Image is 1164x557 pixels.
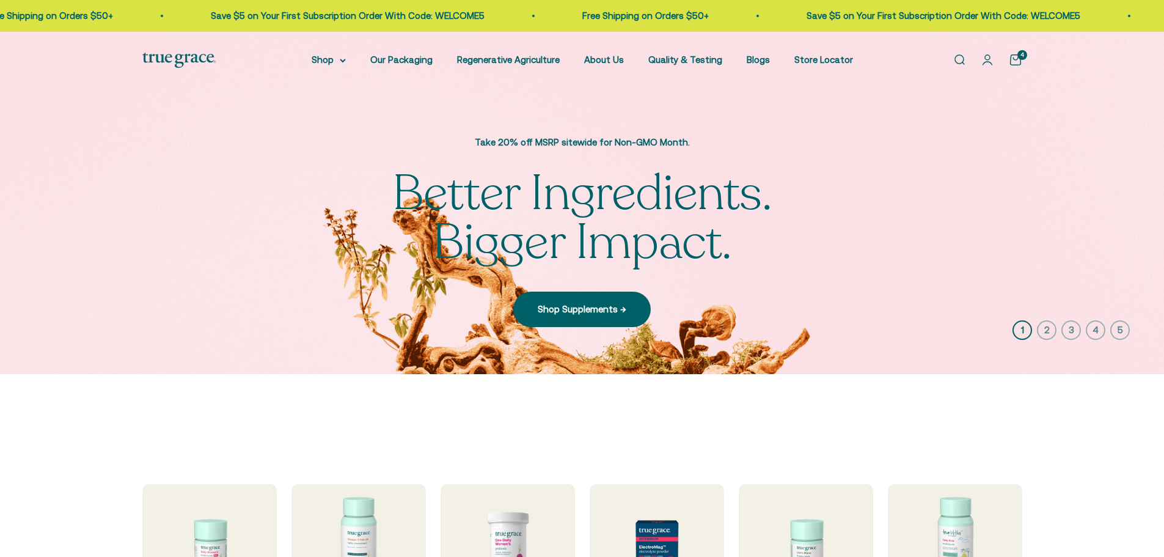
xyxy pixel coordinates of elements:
[1012,320,1032,340] button: 1
[1110,320,1130,340] button: 5
[312,53,346,67] summary: Shop
[1017,50,1027,60] cart-count: 4
[457,54,560,65] a: Regenerative Agriculture
[807,9,1080,23] p: Save $5 on Your First Subscription Order With Code: WELCOME5
[648,54,722,65] a: Quality & Testing
[370,54,433,65] a: Our Packaging
[381,135,784,150] p: Take 20% off MSRP sitewide for Non-GMO Month.
[211,9,485,23] p: Save $5 on Your First Subscription Order With Code: WELCOME5
[1037,320,1056,340] button: 2
[392,160,772,276] split-lines: Better Ingredients. Bigger Impact.
[1061,320,1081,340] button: 3
[794,54,853,65] a: Store Locator
[1086,320,1105,340] button: 4
[513,292,651,327] a: Shop Supplements →
[747,54,770,65] a: Blogs
[582,10,709,21] a: Free Shipping on Orders $50+
[584,54,624,65] a: About Us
